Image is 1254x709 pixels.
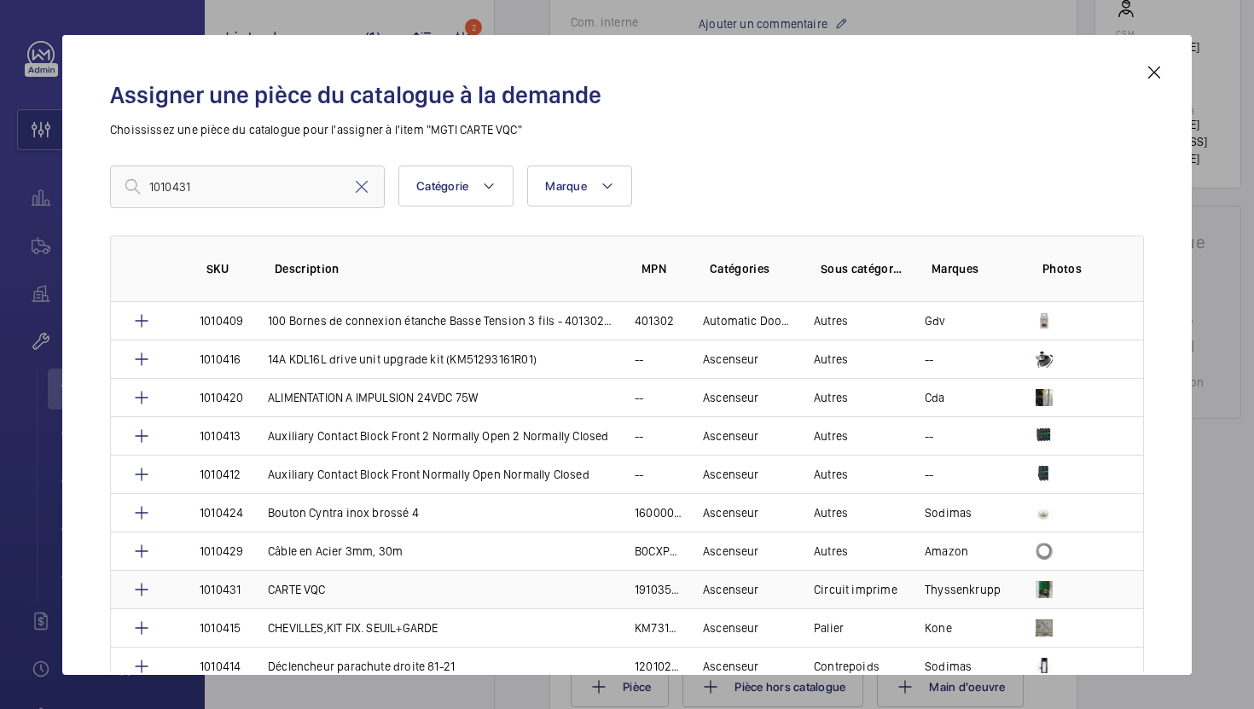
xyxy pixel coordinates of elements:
[268,658,455,675] p: Déclencheur parachute droite 81-21
[398,166,514,206] button: Catégorie
[110,79,1144,111] h2: Assigner une pièce du catalogue à la demande
[814,466,848,483] p: Autres
[925,389,945,406] p: Cda
[527,166,632,206] button: Marque
[814,351,848,368] p: Autres
[268,427,608,445] p: Auxiliary Contact Block Front 2 Normally Open 2 Normally Closed
[268,389,478,406] p: ALIMENTATION A IMPULSION 24VDC 75W
[1036,427,1053,445] img: bnlT374d_NoQIq-Da7ILk5y1gzY_WE6K6IflxSXIUN1vNIJC.png
[200,619,241,636] p: 1010415
[925,619,952,636] p: Kone
[1042,260,1109,277] p: Photos
[932,260,1015,277] p: Marques
[814,504,848,521] p: Autres
[1036,312,1053,329] img: ZjsSTDDJysP6VnYl2uGc37vp64fgi0wQ15I24YrDNFpP0Sol.jpeg
[1036,619,1053,636] img: 511fREwu4XQ3ZLuT79a4mzVkOAzmrOsTIld_nqz_yvdvTJjX.png
[814,581,897,598] p: Circuit imprime
[703,427,759,445] p: Ascenseur
[703,658,759,675] p: Ascenseur
[268,351,537,368] p: 14A KDL16L drive unit upgrade kit (KM51293161R01)
[814,543,848,560] p: Autres
[635,427,643,445] p: --
[206,260,247,277] p: SKU
[268,581,326,598] p: CARTE VQC
[1036,466,1053,483] img: 61VrNftdyAej_CkE0q2UYBOrT-dXxza_LFthFXsL-UyKeZNq.png
[268,619,438,636] p: CHEVILLES,KIT FIX. SEUIL+GARDE
[416,179,468,193] span: Catégorie
[703,389,759,406] p: Ascenseur
[1036,658,1053,675] img: 4oEzPQ3IXm2NgSoVC4cM3Xz3vKRNeyZciKFWTPMjRNPkDu35.png
[814,427,848,445] p: Autres
[200,427,241,445] p: 1010413
[1036,351,1053,368] img: gffsPGjBGMvs0VSWVCzcAdwuCneuefkWZLnbcdWL0ljyMcKt.png
[703,466,759,483] p: Ascenseur
[268,466,589,483] p: Auxiliary Contact Block Front Normally Open Normally Closed
[642,260,682,277] p: MPN
[925,351,933,368] p: --
[703,619,759,636] p: Ascenseur
[268,504,419,521] p: Bouton Cyntra inox brossé 4
[275,260,614,277] p: Description
[703,351,759,368] p: Ascenseur
[268,543,403,560] p: Câble en Acier 3mm, 30m
[925,427,933,445] p: --
[110,166,385,208] input: Find a part
[200,543,243,560] p: 1010429
[635,389,643,406] p: --
[925,543,968,560] p: Amazon
[925,581,1001,598] p: Thyssenkrupp
[710,260,793,277] p: Catégories
[200,504,243,521] p: 1010424
[200,389,243,406] p: 1010420
[814,312,848,329] p: Autres
[200,351,241,368] p: 1010416
[635,619,682,636] p: KM731451G40
[1036,581,1053,598] img: aFPNVolLAv6I7nNAY_y9bFr_QtCUXvMcWBAkuacTMbu2gZuG.png
[703,581,759,598] p: Ascenseur
[268,312,614,329] p: 100 Bornes de connexion étanche Basse Tension 3 fils - 401302-BLM
[200,581,241,598] p: 1010431
[925,504,972,521] p: Sodimas
[925,658,972,675] p: Sodimas
[635,312,674,329] p: 401302
[635,658,682,675] p: 12010215
[814,389,848,406] p: Autres
[635,351,643,368] p: --
[635,581,682,598] p: 1910356750
[1036,504,1053,521] img: l2BrwMVFDtrWwf4CRUg6SnL28wRo1XTE4-abgr7ZqczXoXwN.png
[1036,543,1053,560] img: 5wz7DxbmkVoazMc71KfpWjqBVXmatr35bcJ4tSJhWIU8w2Qf.png
[703,504,759,521] p: Ascenseur
[200,466,241,483] p: 1010412
[1036,389,1053,406] img: ictve9LMe_9pbIbiHHU99LybufLUwH2d0Q_gnehRAeMPE0wv.png
[814,658,880,675] p: Contrepoids
[925,466,933,483] p: --
[635,543,682,560] p: B0CXP963X4
[635,466,643,483] p: --
[635,504,682,521] p: 16000021
[821,260,904,277] p: Sous catégories
[200,312,243,329] p: 1010409
[814,619,844,636] p: Palier
[703,312,793,329] p: Automatic Doors (Vertical)
[703,543,759,560] p: Ascenseur
[200,658,241,675] p: 1010414
[110,121,1144,138] p: Choississez une pièce du catalogue pour l'assigner à l'item "MGTI CARTE VQC"
[545,179,587,193] span: Marque
[925,312,946,329] p: Gdv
